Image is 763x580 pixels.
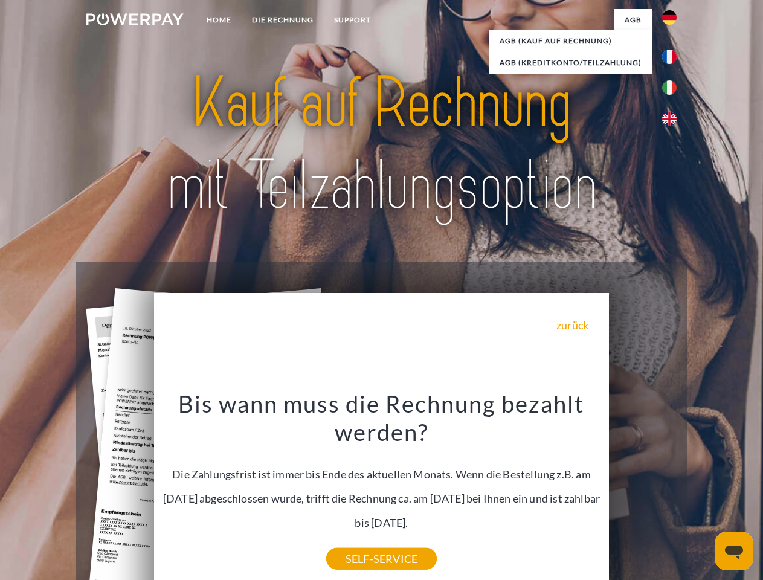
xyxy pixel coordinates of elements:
[556,320,588,330] a: zurück
[489,30,652,52] a: AGB (Kauf auf Rechnung)
[662,80,677,95] img: it
[324,9,381,31] a: SUPPORT
[326,548,437,570] a: SELF-SERVICE
[662,10,677,25] img: de
[662,50,677,64] img: fr
[242,9,324,31] a: DIE RECHNUNG
[614,9,652,31] a: agb
[115,58,648,231] img: title-powerpay_de.svg
[662,112,677,126] img: en
[196,9,242,31] a: Home
[161,389,602,447] h3: Bis wann muss die Rechnung bezahlt werden?
[86,13,184,25] img: logo-powerpay-white.svg
[161,389,602,559] div: Die Zahlungsfrist ist immer bis Ende des aktuellen Monats. Wenn die Bestellung z.B. am [DATE] abg...
[489,52,652,74] a: AGB (Kreditkonto/Teilzahlung)
[715,532,753,570] iframe: Schaltfläche zum Öffnen des Messaging-Fensters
